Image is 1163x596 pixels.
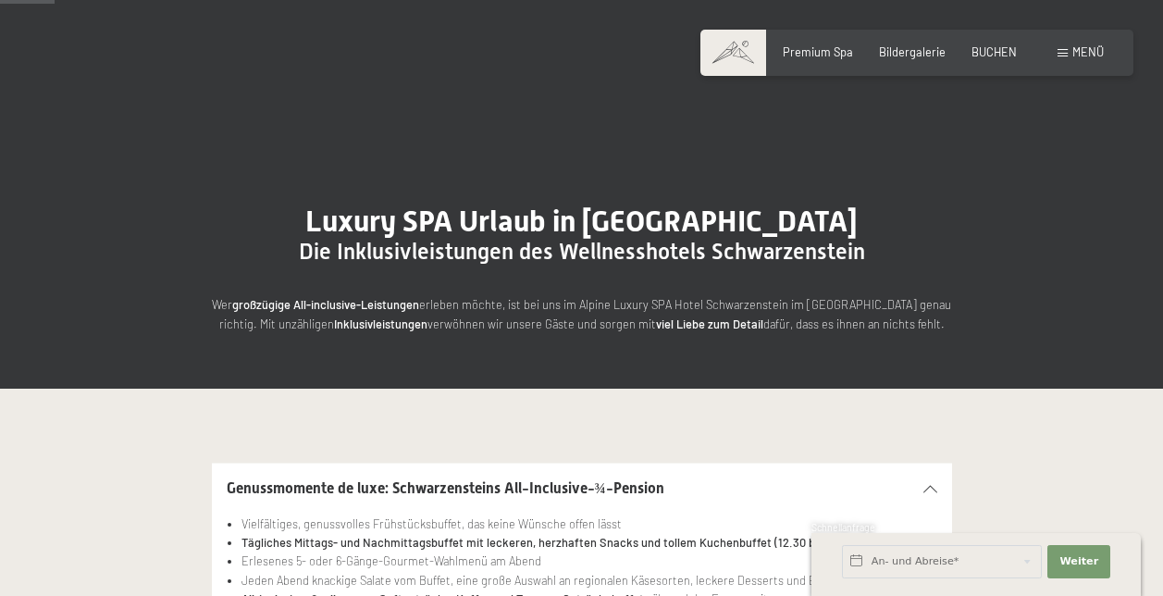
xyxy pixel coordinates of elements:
[879,44,946,59] a: Bildergalerie
[811,522,875,533] span: Schnellanfrage
[241,552,936,570] li: Erlesenes 5- oder 6-Gänge-Gourmet-Wahlmenü am Abend
[1072,44,1104,59] span: Menü
[971,44,1017,59] a: BUCHEN
[241,515,936,533] li: Vielfältiges, genussvolles Frühstücksbuffet, das keine Wünsche offen lässt
[232,297,419,312] strong: großzügige All-inclusive-Leistungen
[299,239,865,265] span: Die Inklusivleistungen des Wellnesshotels Schwarzenstein
[1059,554,1098,569] span: Weiter
[305,204,858,239] span: Luxury SPA Urlaub in [GEOGRAPHIC_DATA]
[656,317,763,331] strong: viel Liebe zum Detail
[334,317,427,331] strong: Inklusivleistungen
[1047,545,1110,578] button: Weiter
[783,44,853,59] a: Premium Spa
[212,295,952,333] p: Wer erleben möchte, ist bei uns im Alpine Luxury SPA Hotel Schwarzenstein im [GEOGRAPHIC_DATA] ge...
[227,479,664,497] span: Genussmomente de luxe: Schwarzensteins All-Inclusive-¾-Pension
[241,535,879,550] strong: Tägliches Mittags- und Nachmittagsbuffet mit leckeren, herzhaften Snacks und tollem Kuchenbuffet ...
[241,571,936,590] li: Jeden Abend knackige Salate vom Buffet, eine große Auswahl an regionalen Käsesorten, leckere Dess...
